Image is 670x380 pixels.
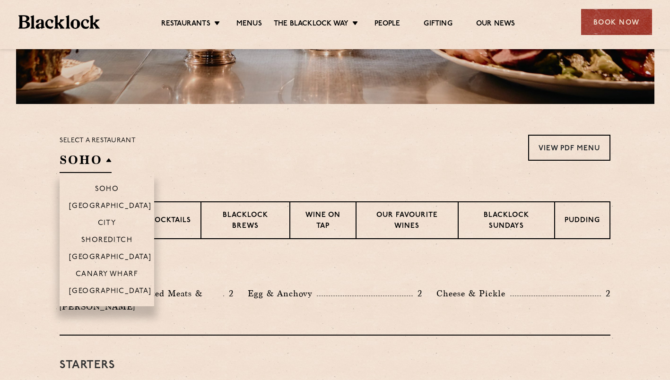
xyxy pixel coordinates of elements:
p: Blacklock Brews [211,210,280,233]
p: Soho [95,185,119,195]
p: Our favourite wines [366,210,448,233]
p: Pudding [565,216,600,227]
p: [GEOGRAPHIC_DATA] [69,253,152,263]
p: Wine on Tap [300,210,346,233]
a: People [374,19,400,30]
a: Menus [236,19,262,30]
p: City [98,219,116,229]
div: Book Now [581,9,652,35]
a: Our News [476,19,515,30]
a: Restaurants [161,19,210,30]
a: Gifting [424,19,452,30]
p: Cocktails [149,216,191,227]
p: Select a restaurant [60,135,136,147]
p: 2 [601,287,610,300]
p: Canary Wharf [76,270,138,280]
h3: Pre Chop Bites [60,263,610,275]
p: Cheese & Pickle [436,287,510,300]
a: The Blacklock Way [274,19,348,30]
h2: SOHO [60,152,112,173]
p: 2 [413,287,422,300]
p: Egg & Anchovy [248,287,317,300]
p: [GEOGRAPHIC_DATA] [69,287,152,297]
a: View PDF Menu [528,135,610,161]
h3: Starters [60,359,610,371]
img: BL_Textured_Logo-footer-cropped.svg [18,15,100,29]
p: 2 [224,287,234,300]
p: Blacklock Sundays [468,210,545,233]
p: [GEOGRAPHIC_DATA] [69,202,152,212]
p: Shoreditch [81,236,133,246]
